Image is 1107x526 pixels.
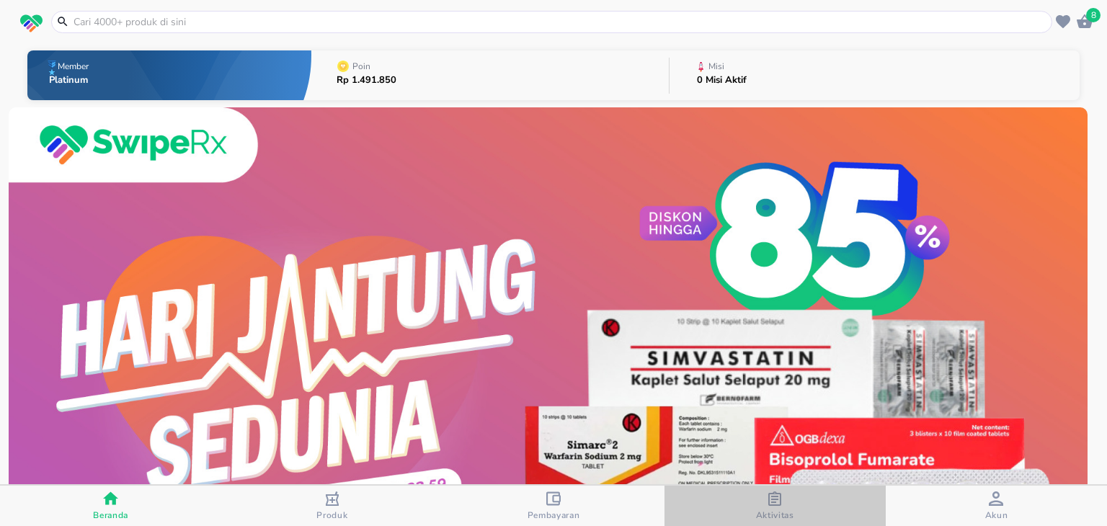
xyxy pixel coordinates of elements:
[311,47,669,104] button: PoinRp 1.491.850
[49,76,92,85] p: Platinum
[985,509,1008,521] span: Akun
[20,14,43,33] img: logo_swiperx_s.bd005f3b.svg
[221,486,443,526] button: Produk
[93,509,128,521] span: Beranda
[58,62,89,71] p: Member
[443,486,664,526] button: Pembayaran
[708,62,724,71] p: Misi
[337,76,396,85] p: Rp 1.491.850
[72,14,1049,30] input: Cari 4000+ produk di sini
[664,486,886,526] button: Aktivitas
[528,509,580,521] span: Pembayaran
[756,509,794,521] span: Aktivitas
[670,47,1080,104] button: Misi0 Misi Aktif
[1086,8,1101,22] span: 8
[886,486,1107,526] button: Akun
[352,62,370,71] p: Poin
[1074,11,1095,32] button: 8
[697,76,747,85] p: 0 Misi Aktif
[316,509,347,521] span: Produk
[27,47,311,104] button: MemberPlatinum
